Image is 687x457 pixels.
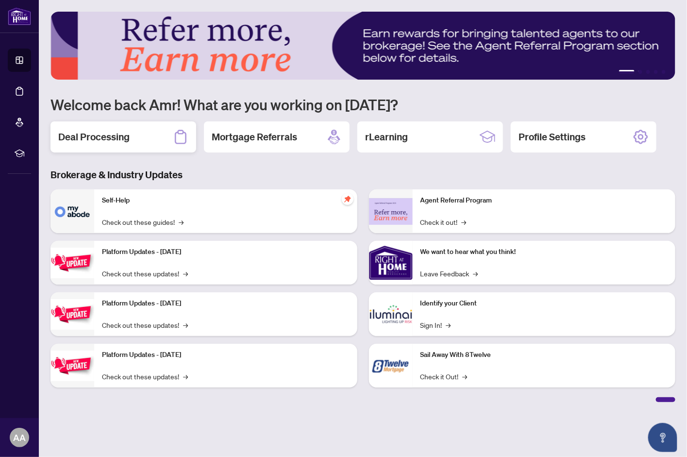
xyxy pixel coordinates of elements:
[473,268,478,279] span: →
[662,70,666,74] button: 5
[102,268,188,279] a: Check out these updates!→
[50,189,94,233] img: Self-Help
[102,320,188,330] a: Check out these updates!→
[50,351,94,381] img: Platform Updates - June 23, 2025
[102,371,188,382] a: Check out these updates!→
[50,299,94,330] img: Platform Updates - July 8, 2025
[50,95,675,114] h1: Welcome back Amr! What are you working on [DATE]?
[519,130,586,144] h2: Profile Settings
[462,217,467,227] span: →
[420,217,467,227] a: Check it out!→
[369,292,413,336] img: Identify your Client
[420,247,668,257] p: We want to hear what you think!
[420,371,468,382] a: Check it Out!→
[654,70,658,74] button: 4
[365,130,408,144] h2: rLearning
[183,268,188,279] span: →
[102,247,350,257] p: Platform Updates - [DATE]
[212,130,297,144] h2: Mortgage Referrals
[648,423,677,452] button: Open asap
[50,248,94,278] img: Platform Updates - July 21, 2025
[619,70,635,74] button: 1
[58,130,130,144] h2: Deal Processing
[646,70,650,74] button: 3
[342,193,353,205] span: pushpin
[179,217,184,227] span: →
[446,320,451,330] span: →
[50,168,675,182] h3: Brokerage & Industry Updates
[102,195,350,206] p: Self-Help
[13,431,26,444] span: AA
[102,350,350,360] p: Platform Updates - [DATE]
[183,371,188,382] span: →
[102,217,184,227] a: Check out these guides!→
[463,371,468,382] span: →
[420,195,668,206] p: Agent Referral Program
[420,268,478,279] a: Leave Feedback→
[183,320,188,330] span: →
[369,344,413,388] img: Sail Away With 8Twelve
[102,298,350,309] p: Platform Updates - [DATE]
[50,12,675,80] img: Slide 0
[420,298,668,309] p: Identify your Client
[420,350,668,360] p: Sail Away With 8Twelve
[8,7,31,25] img: logo
[638,70,642,74] button: 2
[420,320,451,330] a: Sign In!→
[369,241,413,285] img: We want to hear what you think!
[369,198,413,225] img: Agent Referral Program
